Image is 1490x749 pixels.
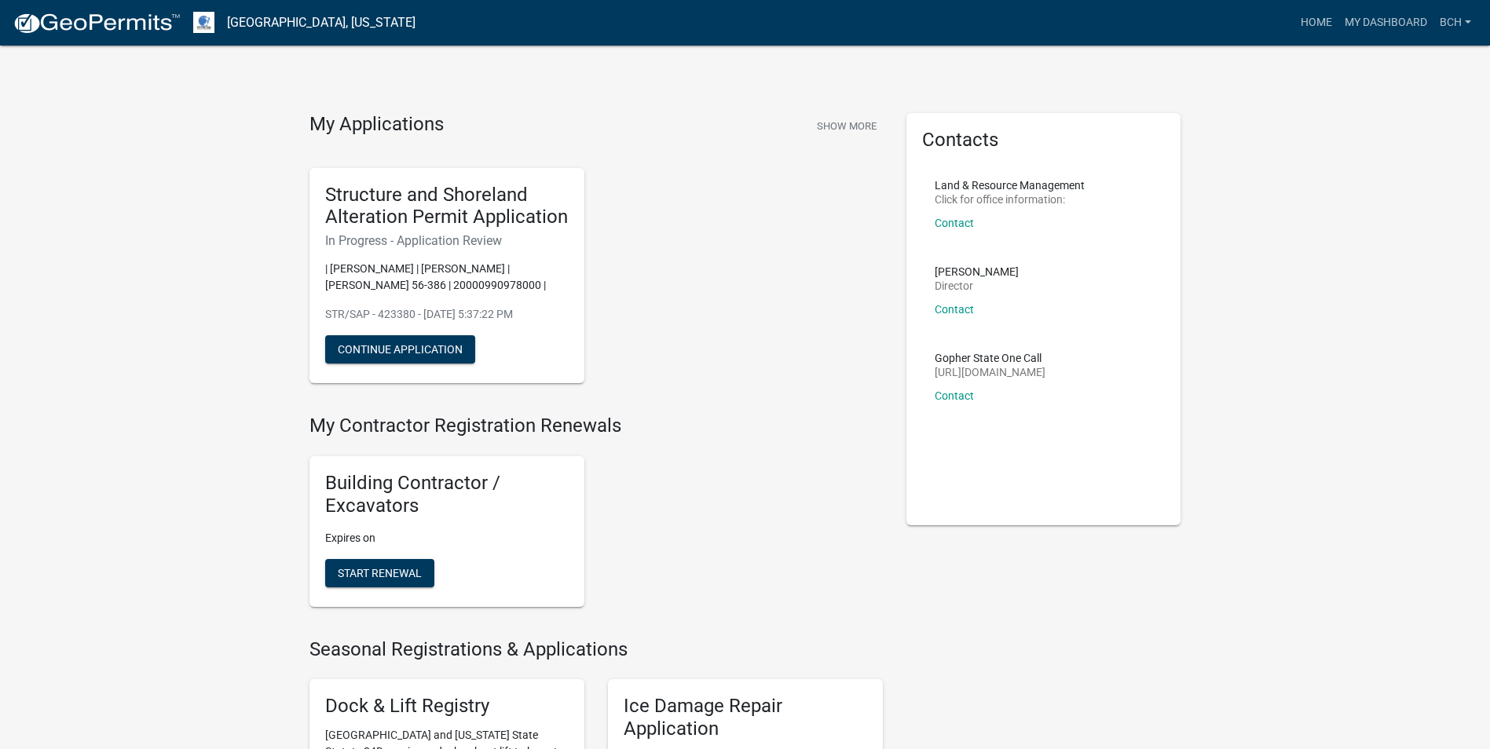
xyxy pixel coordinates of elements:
[624,695,867,740] h5: Ice Damage Repair Application
[309,415,883,437] h4: My Contractor Registration Renewals
[1433,8,1477,38] a: BCH
[227,9,416,36] a: [GEOGRAPHIC_DATA], [US_STATE]
[325,261,569,294] p: | [PERSON_NAME] | [PERSON_NAME] | [PERSON_NAME] 56-386 | 20000990978000 |
[325,233,569,248] h6: In Progress - Application Review
[811,113,883,139] button: Show More
[935,180,1085,191] p: Land & Resource Management
[935,389,974,402] a: Contact
[935,266,1019,277] p: [PERSON_NAME]
[325,472,569,517] h5: Building Contractor / Excavators
[935,194,1085,205] p: Click for office information:
[309,113,444,137] h4: My Applications
[935,353,1045,364] p: Gopher State One Call
[325,530,569,546] p: Expires on
[193,12,214,33] img: Otter Tail County, Minnesota
[1338,8,1433,38] a: My Dashboard
[338,566,422,579] span: Start Renewal
[325,559,434,587] button: Start Renewal
[325,335,475,364] button: Continue Application
[922,129,1166,152] h5: Contacts
[935,217,974,229] a: Contact
[935,303,974,316] a: Contact
[935,367,1045,378] p: [URL][DOMAIN_NAME]
[309,415,883,619] wm-registration-list-section: My Contractor Registration Renewals
[325,695,569,718] h5: Dock & Lift Registry
[309,638,883,661] h4: Seasonal Registrations & Applications
[325,306,569,323] p: STR/SAP - 423380 - [DATE] 5:37:22 PM
[1294,8,1338,38] a: Home
[325,184,569,229] h5: Structure and Shoreland Alteration Permit Application
[935,280,1019,291] p: Director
